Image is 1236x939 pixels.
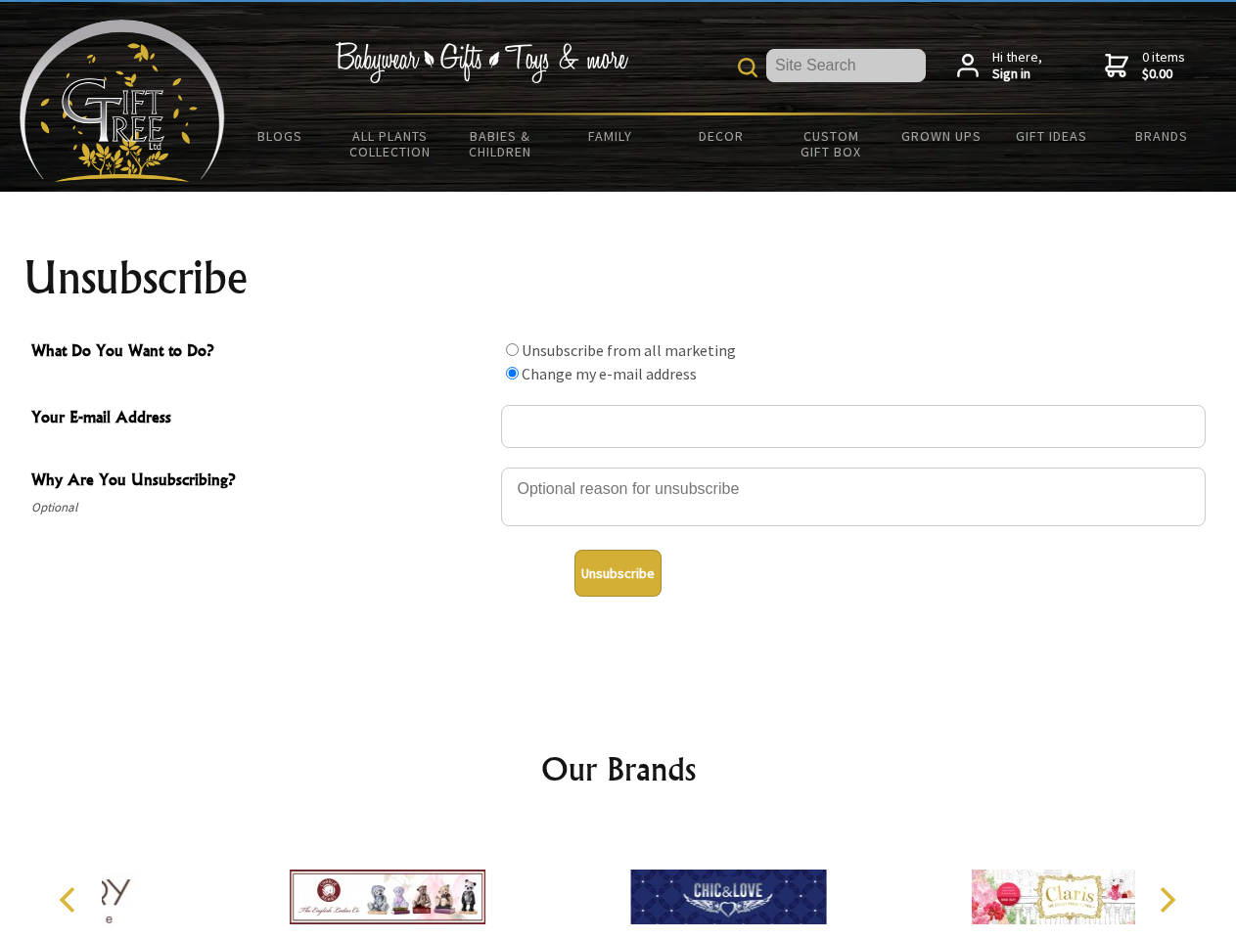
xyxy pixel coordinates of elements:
[335,42,628,83] img: Babywear - Gifts - Toys & more
[20,20,225,182] img: Babyware - Gifts - Toys and more...
[665,115,776,156] a: Decor
[1142,48,1185,83] span: 0 items
[1142,66,1185,83] strong: $0.00
[31,496,491,519] span: Optional
[556,115,666,156] a: Family
[506,343,519,356] input: What Do You Want to Do?
[31,468,491,496] span: Why Are You Unsubscribing?
[445,115,556,172] a: Babies & Children
[31,405,491,433] span: Your E-mail Address
[522,340,736,360] label: Unsubscribe from all marketing
[957,49,1042,83] a: Hi there,Sign in
[992,49,1042,83] span: Hi there,
[39,745,1198,792] h2: Our Brands
[506,367,519,380] input: What Do You Want to Do?
[1107,115,1217,156] a: Brands
[522,364,697,383] label: Change my e-mail address
[996,115,1107,156] a: Gift Ideas
[49,878,92,921] button: Previous
[776,115,887,172] a: Custom Gift Box
[501,405,1206,448] input: Your E-mail Address
[1105,49,1185,83] a: 0 items$0.00
[501,468,1206,526] textarea: Why Are You Unsubscribing?
[992,66,1042,83] strong: Sign in
[336,115,446,172] a: All Plants Collection
[574,550,662,597] button: Unsubscribe
[886,115,996,156] a: Grown Ups
[225,115,336,156] a: BLOGS
[738,58,757,77] img: product search
[766,49,926,82] input: Site Search
[1145,878,1188,921] button: Next
[31,338,491,367] span: What Do You Want to Do?
[23,254,1213,301] h1: Unsubscribe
